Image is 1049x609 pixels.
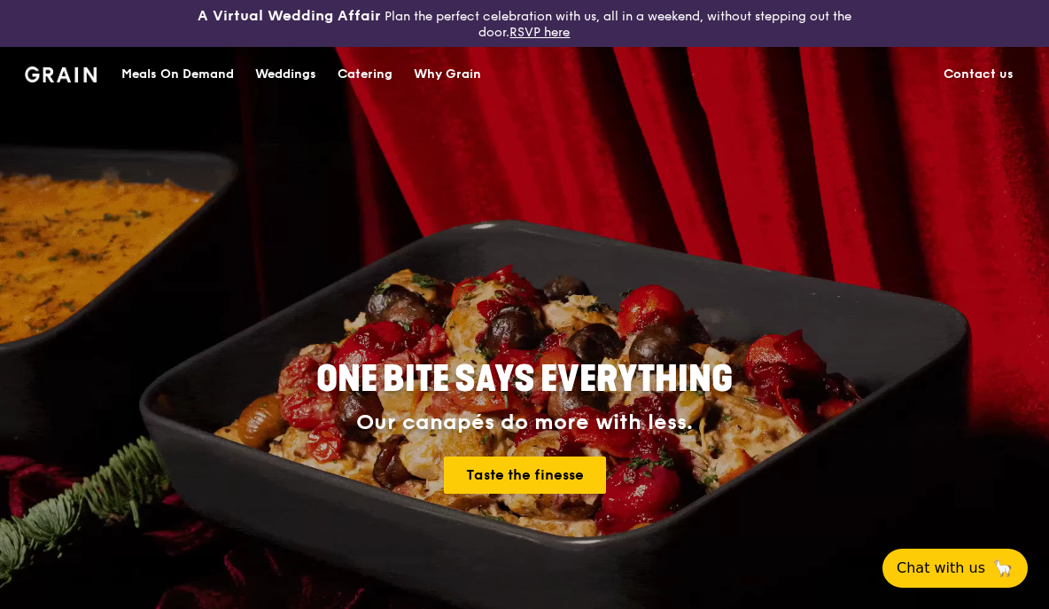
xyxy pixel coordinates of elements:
a: Catering [327,48,403,101]
a: Why Grain [403,48,492,101]
div: Plan the perfect celebration with us, all in a weekend, without stepping out the door. [175,7,874,40]
a: GrainGrain [25,46,97,99]
span: ONE BITE SAYS EVERYTHING [316,358,733,401]
a: Contact us [933,48,1024,101]
a: Taste the finesse [444,457,606,494]
h3: A Virtual Wedding Affair [198,7,381,25]
div: Weddings [255,48,316,101]
span: 🦙 [992,558,1014,579]
div: Catering [338,48,392,101]
div: Our canapés do more with less. [206,410,843,435]
a: Weddings [245,48,327,101]
div: Why Grain [414,48,481,101]
img: Grain [25,66,97,82]
button: Chat with us🦙 [882,549,1028,588]
div: Meals On Demand [121,48,234,101]
span: Chat with us [897,558,985,579]
a: RSVP here [509,25,570,40]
